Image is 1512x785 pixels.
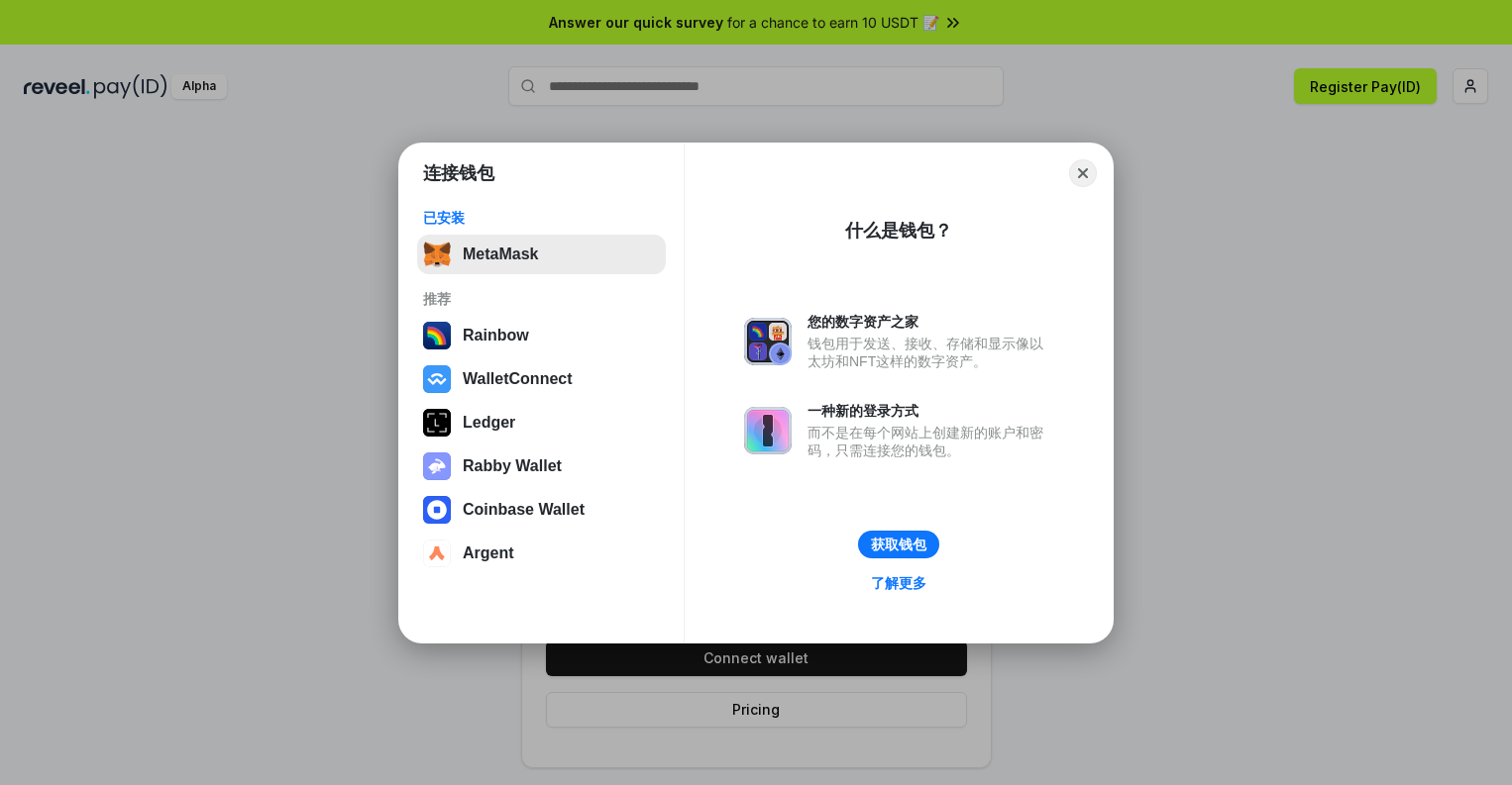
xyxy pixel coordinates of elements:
img: svg+xml,%3Csvg%20xmlns%3D%22http%3A%2F%2Fwww.w3.org%2F2000%2Fsvg%22%20fill%3D%22none%22%20viewBox... [744,407,792,454]
div: Rainbow [463,327,529,344]
div: Argent [463,544,514,562]
button: 获取钱包 [858,531,939,558]
div: Rabby Wallet [463,457,562,475]
img: svg+xml,%3Csvg%20xmlns%3D%22http%3A%2F%2Fwww.w3.org%2F2000%2Fsvg%22%20fill%3D%22none%22%20viewBox... [423,452,451,480]
img: svg+xml,%3Csvg%20width%3D%2228%22%20height%3D%2228%22%20viewBox%3D%220%200%2028%2028%22%20fill%3D... [423,365,451,393]
button: MetaMask [417,235,666,274]
div: 而不是在每个网站上创建新的账户和密码，只需连接您的钱包。 [808,424,1053,459]
img: svg+xml,%3Csvg%20xmlns%3D%22http%3A%2F%2Fwww.w3.org%2F2000%2Fsvg%22%20fill%3D%22none%22%20viewBox... [744,318,792,365]
button: Close [1069,159,1097,187]
button: Rabby Wallet [417,446,666,486]
button: Rainbow [417,316,666,355]
div: MetaMask [463,245,538,263]
a: 了解更多 [859,570,938,596]
h1: 连接钱包 [423,161,494,185]
div: Ledger [463,414,515,432]
div: 什么是钱包？ [845,219,952,243]
div: 已安装 [423,209,660,227]
div: 一种新的登录方式 [808,402,1053,420]
div: Coinbase Wallet [463,501,585,519]
button: Argent [417,534,666,573]
button: Ledger [417,403,666,442]
img: svg+xml,%3Csvg%20width%3D%2228%22%20height%3D%2228%22%20viewBox%3D%220%200%2028%2028%22%20fill%3D... [423,540,451,567]
div: 获取钱包 [871,536,926,553]
img: svg+xml,%3Csvg%20fill%3D%22none%22%20height%3D%2233%22%20viewBox%3D%220%200%2035%2033%22%20width%... [423,241,451,268]
div: 您的数字资产之家 [808,313,1053,331]
div: WalletConnect [463,370,573,388]
button: WalletConnect [417,359,666,399]
div: 钱包用于发送、接收、存储和显示像以太坊和NFT这样的数字资产。 [808,335,1053,370]
img: svg+xml,%3Csvg%20xmlns%3D%22http%3A%2F%2Fwww.w3.org%2F2000%2Fsvg%22%20width%3D%2228%22%20height%3... [423,409,451,437]
div: 推荐 [423,290,660,308]
div: 了解更多 [871,574,926,592]
img: svg+xml,%3Csvg%20width%3D%2228%22%20height%3D%2228%22%20viewBox%3D%220%200%2028%2028%22%20fill%3D... [423,496,451,524]
img: svg+xml,%3Csvg%20width%3D%22120%22%20height%3D%22120%22%20viewBox%3D%220%200%20120%20120%22%20fil... [423,322,451,349]
button: Coinbase Wallet [417,490,666,530]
